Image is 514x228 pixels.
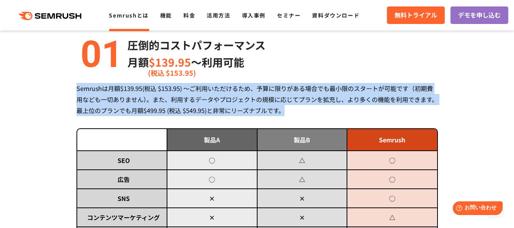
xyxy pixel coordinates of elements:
a: セミナー [277,11,301,19]
p: 月額 〜利用可能 [127,54,266,71]
a: 機能 [160,11,172,19]
td: コンテンツマーケティング [77,208,167,227]
td: SEO [77,151,167,170]
a: 活用方法 [207,11,230,19]
td: △ [257,151,347,170]
div: Semrushは月額$139.95(税込 $153.95) ～ご利用いただけるため、予算に限りがある場合でも最小限のスタートが可能です（初期費用なども一切ありません）。また、利用するデータやプロ... [76,83,438,116]
td: △ [257,170,347,189]
td: × [167,189,257,208]
span: デモを申し込む [458,10,501,20]
td: △ [347,208,437,227]
td: × [167,208,257,227]
span: $139.95 [149,54,191,70]
a: 導入事例 [242,11,266,19]
td: ◯ [347,170,437,189]
td: ◯ [167,170,257,189]
span: (税込 $153.95) [148,64,196,81]
td: × [257,189,347,208]
iframe: Help widget launcher [446,198,506,220]
a: デモを申し込む [450,6,508,24]
p: 圧倒的コストパフォーマンス [127,37,266,54]
td: SNS [77,189,167,208]
a: 資料ダウンロード [312,11,360,19]
td: ◯ [167,151,257,170]
td: 製品B [257,129,347,151]
a: 料金 [183,11,195,19]
a: Semrushとは [109,11,148,19]
td: × [257,208,347,227]
img: alt [76,37,122,71]
span: 無料トライアル [395,10,437,20]
a: 無料トライアル [387,6,445,24]
td: ◯ [347,151,437,170]
td: 製品A [167,129,257,151]
td: 広告 [77,170,167,189]
td: ◯ [347,189,437,208]
td: Semrush [347,129,437,151]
